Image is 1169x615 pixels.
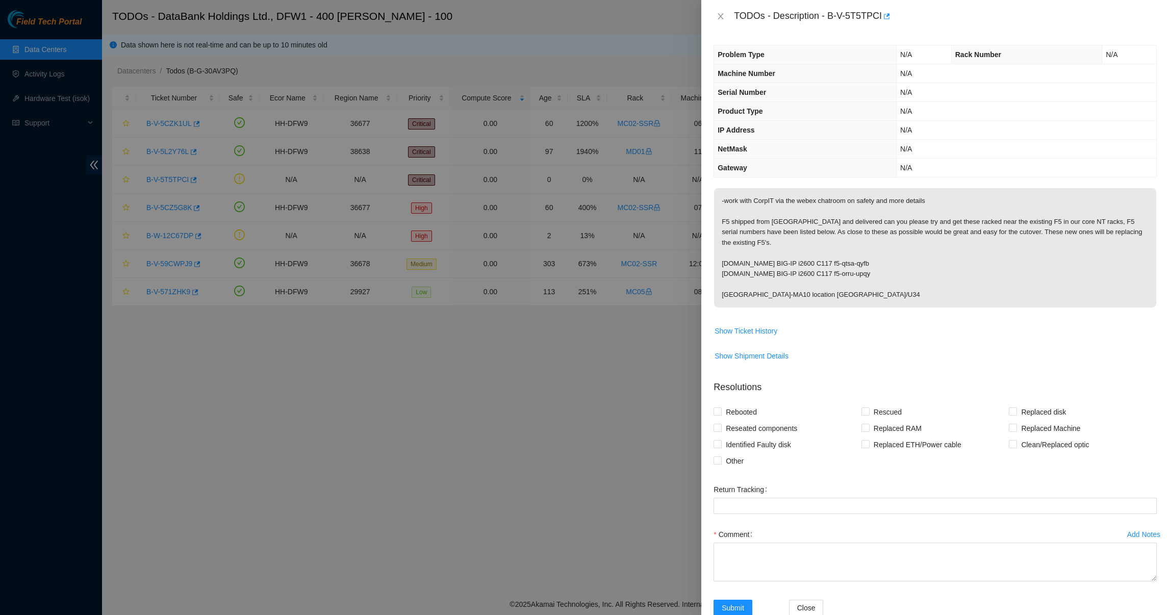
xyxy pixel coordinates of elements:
button: Show Shipment Details [714,348,789,364]
p: -work with CorpIT via the webex chatroom on safety and more details F5 shipped from [GEOGRAPHIC_D... [714,188,1156,307]
span: close [717,12,725,20]
p: Resolutions [714,372,1157,394]
span: Show Shipment Details [715,350,789,362]
span: Replaced disk [1017,404,1070,420]
span: N/A [1106,50,1117,59]
span: Rebooted [722,404,761,420]
span: Problem Type [718,50,765,59]
textarea: Comment [714,543,1157,581]
span: NetMask [718,145,747,153]
span: N/A [900,50,912,59]
span: Replaced RAM [870,420,926,437]
span: Close [797,602,816,613]
button: Show Ticket History [714,323,778,339]
label: Return Tracking [714,481,771,498]
span: Replaced ETH/Power cable [870,437,965,453]
span: N/A [900,107,912,115]
span: Other [722,453,748,469]
button: Add Notes [1127,526,1161,543]
span: Machine Number [718,69,775,78]
span: Gateway [718,164,747,172]
span: Rescued [870,404,906,420]
span: N/A [900,164,912,172]
label: Comment [714,526,756,543]
div: Add Notes [1127,531,1160,538]
div: TODOs - Description - B-V-5T5TPCI [734,8,1157,24]
span: IP Address [718,126,754,134]
span: N/A [900,145,912,153]
span: Reseated components [722,420,801,437]
span: Rack Number [955,50,1001,59]
span: Clean/Replaced optic [1017,437,1093,453]
span: Product Type [718,107,763,115]
span: N/A [900,126,912,134]
span: N/A [900,88,912,96]
span: Show Ticket History [715,325,777,337]
span: Submit [722,602,744,613]
span: N/A [900,69,912,78]
input: Return Tracking [714,498,1157,514]
span: Identified Faulty disk [722,437,795,453]
button: Close [714,12,728,21]
span: Serial Number [718,88,766,96]
span: Replaced Machine [1017,420,1084,437]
